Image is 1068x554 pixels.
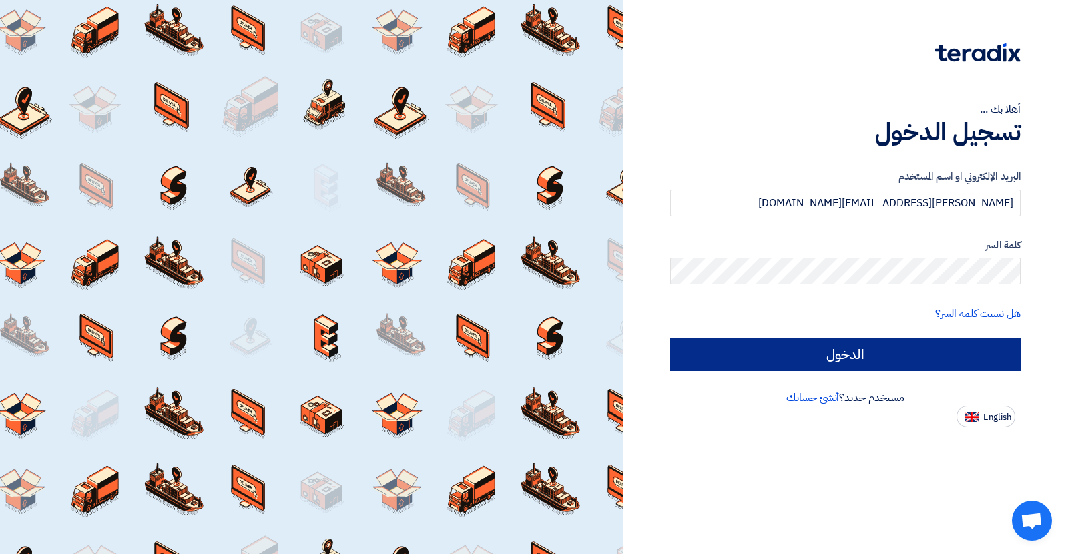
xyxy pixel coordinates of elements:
[965,412,979,422] img: en-US.png
[935,43,1021,62] img: Teradix logo
[670,169,1021,184] label: البريد الإلكتروني او اسم المستخدم
[670,117,1021,147] h1: تسجيل الدخول
[670,238,1021,253] label: كلمة السر
[670,101,1021,117] div: أهلا بك ...
[957,406,1015,427] button: English
[786,390,839,406] a: أنشئ حسابك
[670,190,1021,216] input: أدخل بريد العمل الإلكتروني او اسم المستخدم الخاص بك ...
[983,412,1011,422] span: English
[670,338,1021,371] input: الدخول
[935,306,1021,322] a: هل نسيت كلمة السر؟
[1012,501,1052,541] div: Open chat
[670,390,1021,406] div: مستخدم جديد؟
